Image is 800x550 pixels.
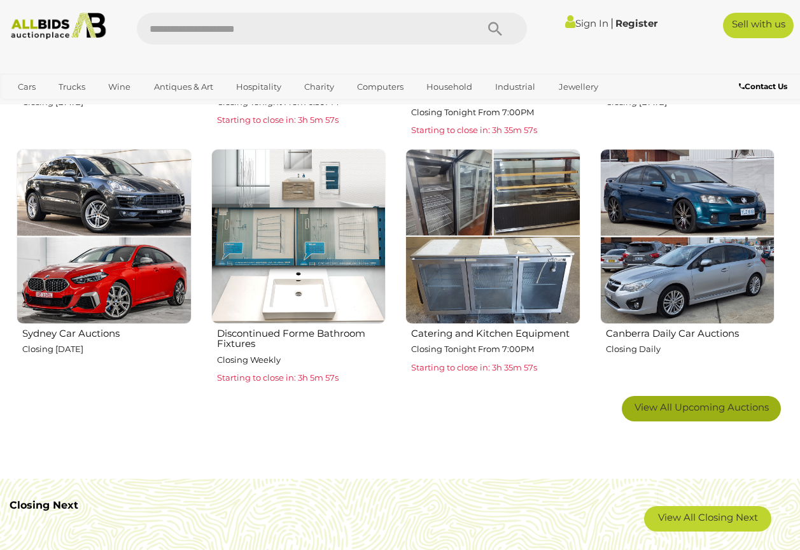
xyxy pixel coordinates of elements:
[610,16,614,30] span: |
[411,105,580,120] p: Closing Tonight From 7:00PM
[296,76,342,97] a: Charity
[217,115,339,125] span: Starting to close in: 3h 5m 57s
[487,76,544,97] a: Industrial
[739,81,787,91] b: Contact Us
[50,76,94,97] a: Trucks
[411,125,537,135] span: Starting to close in: 3h 35m 57s
[217,325,386,349] h2: Discontinued Forme Bathroom Fixtures
[17,149,192,324] img: Sydney Car Auctions
[217,372,339,383] span: Starting to close in: 3h 5m 57s
[463,13,527,45] button: Search
[411,342,580,356] p: Closing Tonight From 7:00PM
[551,76,607,97] a: Jewellery
[57,97,99,118] a: Sports
[106,97,213,118] a: [GEOGRAPHIC_DATA]
[228,76,290,97] a: Hospitality
[16,148,192,386] a: Sydney Car Auctions Closing [DATE]
[565,17,608,29] a: Sign In
[10,76,44,97] a: Cars
[739,80,790,94] a: Contact Us
[411,325,580,339] h2: Catering and Kitchen Equipment
[723,13,794,38] a: Sell with us
[10,499,78,511] b: Closing Next
[411,362,537,372] span: Starting to close in: 3h 35m 57s
[22,325,192,339] h2: Sydney Car Auctions
[217,353,386,367] p: Closing Weekly
[600,148,775,386] a: Canberra Daily Car Auctions Closing Daily
[6,13,111,39] img: Allbids.com.au
[22,342,192,356] p: Closing [DATE]
[405,148,580,386] a: Catering and Kitchen Equipment Closing Tonight From 7:00PM Starting to close in: 3h 35m 57s
[418,76,481,97] a: Household
[10,97,50,118] a: Office
[615,17,657,29] a: Register
[635,401,769,413] span: View All Upcoming Auctions
[644,506,771,532] a: View All Closing Next
[146,76,221,97] a: Antiques & Art
[405,149,580,324] img: Catering and Kitchen Equipment
[211,149,386,324] img: Discontinued Forme Bathroom Fixtures
[349,76,412,97] a: Computers
[100,76,139,97] a: Wine
[606,342,775,356] p: Closing Daily
[211,148,386,386] a: Discontinued Forme Bathroom Fixtures Closing Weekly Starting to close in: 3h 5m 57s
[600,149,775,324] img: Canberra Daily Car Auctions
[606,325,775,339] h2: Canberra Daily Car Auctions
[622,396,781,421] a: View All Upcoming Auctions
